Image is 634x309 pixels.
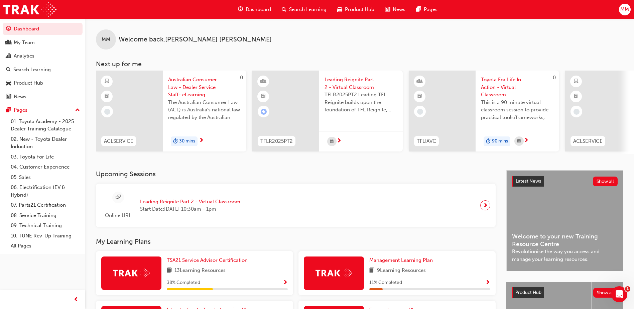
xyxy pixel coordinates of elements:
[573,137,603,145] span: ACLSERVICE
[337,138,342,144] span: next-icon
[199,138,204,144] span: next-icon
[492,137,508,145] span: 90 mins
[3,2,56,17] img: Trak
[593,288,618,298] button: Show all
[260,137,293,145] span: TFLR2025PT2
[102,36,110,43] span: MM
[261,109,267,115] span: learningRecordVerb_ENROLL-icon
[8,210,83,221] a: 08. Service Training
[416,5,421,14] span: pages-icon
[517,137,521,145] span: calendar-icon
[369,279,402,287] span: 11 % Completed
[6,40,11,46] span: people-icon
[409,71,559,151] a: 0TFLIAVCToyota For Life In Action - Virtual ClassroomThis is a 90 minute virtual classroom sessio...
[8,231,83,241] a: 10. TUNE Rev-Up Training
[411,3,443,16] a: pages-iconPages
[289,6,327,13] span: Search Learning
[174,267,226,275] span: 13 Learning Resources
[6,94,11,100] span: news-icon
[6,26,11,32] span: guage-icon
[369,267,374,275] span: book-icon
[6,67,11,73] span: search-icon
[417,77,422,86] span: learningResourceType_INSTRUCTOR_LED-icon
[524,138,529,144] span: next-icon
[283,279,288,287] button: Show Progress
[8,172,83,183] a: 05. Sales
[8,162,83,172] a: 04. Customer Experience
[574,77,579,86] span: learningResourceType_ELEARNING-icon
[13,66,51,74] div: Search Learning
[14,93,26,101] div: News
[261,77,266,86] span: learningResourceType_INSTRUCTOR_LED-icon
[3,23,83,35] a: Dashboard
[424,6,437,13] span: Pages
[167,257,248,263] span: TSA21 Service Advisor Certification
[512,248,618,263] span: Revolutionise the way you access and manage your learning resources.
[105,77,109,86] span: learningResourceType_ELEARNING-icon
[393,6,405,13] span: News
[315,268,352,278] img: Trak
[113,268,150,278] img: Trak
[345,6,374,13] span: Product Hub
[380,3,411,16] a: news-iconNews
[485,280,490,286] span: Show Progress
[140,198,240,206] span: Leading Reignite Part 2 - Virtual Classroom
[282,5,286,14] span: search-icon
[6,80,11,86] span: car-icon
[574,109,580,115] span: learningRecordVerb_NONE-icon
[512,233,618,248] span: Welcome to your new Training Resource Centre
[620,6,629,13] span: MM
[116,193,121,202] span: sessionType_ONLINE_URL-icon
[332,3,380,16] a: car-iconProduct Hub
[325,76,397,91] span: Leading Reignite Part 2 - Virtual Classroom
[233,3,276,16] a: guage-iconDashboard
[252,71,403,151] a: TFLR2025PT2Leading Reignite Part 2 - Virtual ClassroomTFLR2025PT2 Leading TFL Reignite builds upo...
[574,92,579,101] span: booktick-icon
[593,177,618,186] button: Show all
[485,279,490,287] button: Show Progress
[140,205,240,213] span: Start Date: [DATE] 10:30am - 1pm
[3,36,83,49] a: My Team
[515,290,541,295] span: Product Hub
[369,257,433,263] span: Management Learning Plan
[8,200,83,210] a: 07. Parts21 Certification
[85,60,634,68] h3: Next up for me
[167,267,172,275] span: book-icon
[238,5,243,14] span: guage-icon
[75,106,80,115] span: up-icon
[74,296,79,304] span: prev-icon
[417,92,422,101] span: booktick-icon
[96,170,496,178] h3: Upcoming Sessions
[486,137,491,146] span: duration-icon
[283,280,288,286] span: Show Progress
[14,79,43,87] div: Product Hub
[512,176,618,187] a: Latest NewsShow all
[14,106,27,114] div: Pages
[168,76,241,99] span: Australian Consumer Law - Dealer Service Staff- eLearning Module
[417,137,436,145] span: TFLIAVC
[512,287,618,298] a: Product HubShow all
[96,71,246,151] a: 0ACLSERVICEAustralian Consumer Law - Dealer Service Staff- eLearning ModuleThe Australian Consume...
[417,109,423,115] span: learningRecordVerb_NONE-icon
[167,256,250,264] a: TSA21 Service Advisor Certification
[619,4,631,15] button: MM
[330,137,334,146] span: calendar-icon
[481,76,554,99] span: Toyota For Life In Action - Virtual Classroom
[8,241,83,251] a: All Pages
[8,116,83,134] a: 01. Toyota Academy - 2025 Dealer Training Catalogue
[8,220,83,231] a: 09. Technical Training
[104,109,110,115] span: learningRecordVerb_NONE-icon
[516,178,541,184] span: Latest News
[8,152,83,162] a: 03. Toyota For Life
[101,212,135,219] span: Online URL
[261,92,266,101] span: booktick-icon
[246,6,271,13] span: Dashboard
[14,39,35,46] div: My Team
[168,99,241,121] span: The Australian Consumer Law (ACL) is Australia's national law regulated by the Australian Competi...
[173,137,178,146] span: duration-icon
[369,256,435,264] a: Management Learning Plan
[104,137,133,145] span: ACLSERVICE
[276,3,332,16] a: search-iconSearch Learning
[240,75,243,81] span: 0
